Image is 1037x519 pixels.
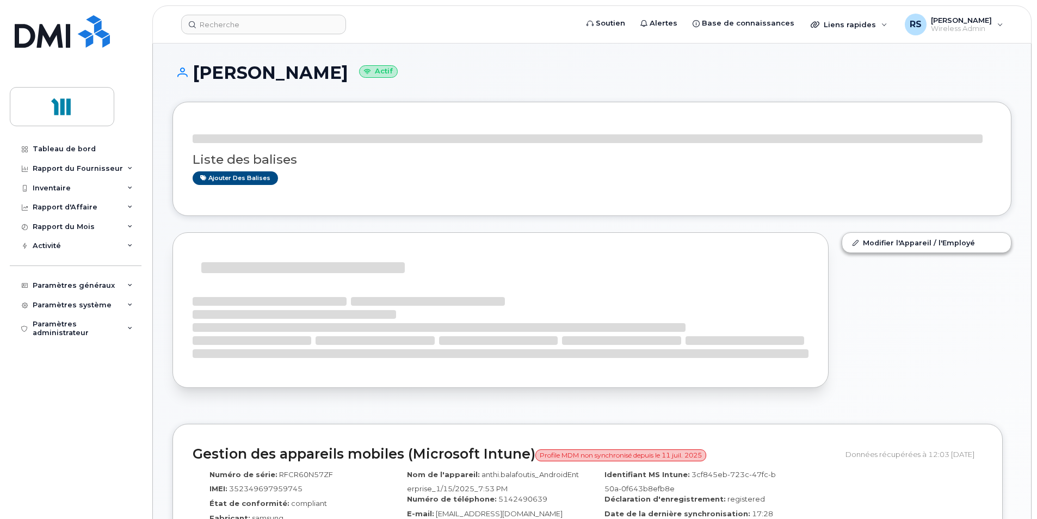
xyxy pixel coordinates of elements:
label: Déclaration d'enregistrement: [604,494,726,504]
a: Modifier l'Appareil / l'Employé [842,233,1011,252]
span: compliant [291,499,327,508]
label: E-mail: [407,509,434,519]
span: RFCR60N57ZF [279,470,333,479]
small: Actif [359,65,398,78]
label: IMEI: [209,484,227,494]
label: Date de la dernière synchronisation: [604,509,750,519]
label: État de conformité: [209,498,289,509]
label: Identifiant MS Intune: [604,469,690,480]
span: 5142490639 [498,495,547,503]
label: Numéro de téléphone: [407,494,497,504]
h3: Liste des balises [193,153,991,166]
h1: [PERSON_NAME] [172,63,1011,82]
span: [EMAIL_ADDRESS][DOMAIN_NAME] [436,509,563,518]
a: Ajouter des balises [193,171,278,185]
label: Nom de l'appareil: [407,469,480,480]
span: anthi.balafoutis_AndroidEnterprise_1/15/2025_7:53 PM [407,470,579,493]
span: Profile MDM non synchronisé depuis le 11 juil. 2025 [535,449,706,461]
span: 352349697959745 [229,484,303,493]
div: Données récupérées à 12:03 [DATE] [845,444,983,465]
span: registered [727,495,765,503]
h2: Gestion des appareils mobiles (Microsoft Intune) [193,447,837,462]
label: Numéro de série: [209,469,277,480]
